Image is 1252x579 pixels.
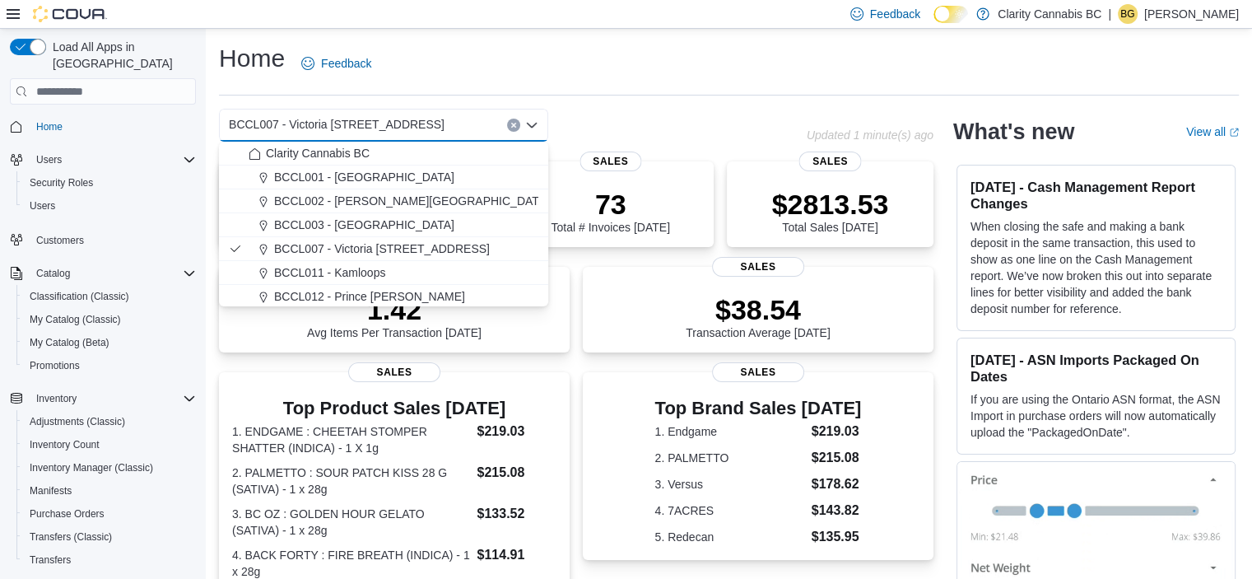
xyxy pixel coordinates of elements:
[970,179,1222,212] h3: [DATE] - Cash Management Report Changes
[953,119,1074,145] h2: What's new
[30,290,129,303] span: Classification (Classic)
[23,196,196,216] span: Users
[812,501,862,521] dd: $143.82
[266,145,370,161] span: Clarity Cannabis BC
[16,502,202,525] button: Purchase Orders
[23,458,196,478] span: Inventory Manager (Classic)
[1118,4,1138,24] div: Bailey Garrison
[16,354,202,377] button: Promotions
[219,261,548,285] button: BCCL011 - Kamloops
[30,150,68,170] button: Users
[219,142,548,166] button: Clarity Cannabis BC
[812,527,862,547] dd: $135.95
[274,169,454,185] span: BCCL001 - [GEOGRAPHIC_DATA]
[579,152,641,171] span: Sales
[3,148,202,171] button: Users
[23,435,196,455] span: Inventory Count
[686,293,831,326] p: $38.54
[1108,4,1111,24] p: |
[3,227,202,251] button: Customers
[655,423,805,440] dt: 1. Endgame
[30,229,196,250] span: Customers
[23,333,116,353] a: My Catalog (Beta)
[219,42,285,75] h1: Home
[16,525,202,549] button: Transfers (Classic)
[1120,4,1134,24] span: BG
[551,188,669,221] p: 73
[307,293,482,326] p: 1.42
[551,188,669,234] div: Total # Invoices [DATE]
[23,196,62,216] a: Users
[295,47,378,80] a: Feedback
[30,507,105,521] span: Purchase Orders
[219,142,548,333] div: Choose from the following options
[232,465,470,497] dt: 2. PALMETTO : SOUR PATCH KISS 28 G (SATIVA) - 1 x 28g
[712,362,804,382] span: Sales
[219,166,548,189] button: BCCL001 - [GEOGRAPHIC_DATA]
[23,173,196,193] span: Security Roles
[23,504,111,524] a: Purchase Orders
[307,293,482,339] div: Avg Items Per Transaction [DATE]
[655,529,805,545] dt: 5. Redecan
[16,331,202,354] button: My Catalog (Beta)
[799,152,861,171] span: Sales
[16,456,202,479] button: Inventory Manager (Classic)
[30,461,153,474] span: Inventory Manager (Classic)
[30,264,196,283] span: Catalog
[23,481,78,501] a: Manifests
[3,387,202,410] button: Inventory
[232,423,470,456] dt: 1. ENDGAME : CHEETAH STOMPER SHATTER (INDICA) - 1 X 1g
[933,6,968,23] input: Dark Mode
[655,476,805,493] dt: 3. Versus
[274,264,385,281] span: BCCL011 - Kamloops
[655,399,862,418] h3: Top Brand Sales [DATE]
[477,545,556,565] dd: $114.91
[30,116,196,137] span: Home
[274,193,549,209] span: BCCL002 - [PERSON_NAME][GEOGRAPHIC_DATA]
[772,188,889,234] div: Total Sales [DATE]
[36,234,84,247] span: Customers
[23,458,160,478] a: Inventory Manager (Classic)
[812,448,862,468] dd: $215.08
[23,412,196,432] span: Adjustments (Classic)
[23,333,196,353] span: My Catalog (Beta)
[23,310,128,329] a: My Catalog (Classic)
[30,336,109,349] span: My Catalog (Beta)
[30,389,83,409] button: Inventory
[232,506,470,539] dt: 3. BC OZ : GOLDEN HOUR GELATO (SATIVA) - 1 x 28g
[1144,4,1239,24] p: [PERSON_NAME]
[16,410,202,433] button: Adjustments (Classic)
[1186,125,1239,138] a: View allExternal link
[36,153,62,166] span: Users
[16,433,202,456] button: Inventory Count
[219,285,548,309] button: BCCL012 - Prince [PERSON_NAME]
[229,114,444,134] span: BCCL007 - Victoria [STREET_ADDRESS]
[36,392,77,405] span: Inventory
[30,176,93,189] span: Security Roles
[30,415,125,428] span: Adjustments (Classic)
[655,450,805,466] dt: 2. PALMETTO
[655,502,805,519] dt: 4. 7ACRES
[686,293,831,339] div: Transaction Average [DATE]
[477,463,556,483] dd: $215.08
[23,356,196,376] span: Promotions
[30,199,55,212] span: Users
[970,352,1222,385] h3: [DATE] - ASN Imports Packaged On Dates
[23,481,196,501] span: Manifests
[23,310,196,329] span: My Catalog (Classic)
[772,188,889,221] p: $2813.53
[30,389,196,409] span: Inventory
[23,173,100,193] a: Security Roles
[970,391,1222,441] p: If you are using the Ontario ASN format, the ASN Import in purchase orders will now automatically...
[30,313,121,326] span: My Catalog (Classic)
[36,267,70,280] span: Catalog
[812,422,862,441] dd: $219.03
[807,128,933,142] p: Updated 1 minute(s) ago
[16,308,202,331] button: My Catalog (Classic)
[30,264,77,283] button: Catalog
[232,399,556,418] h3: Top Product Sales [DATE]
[3,262,202,285] button: Catalog
[16,549,202,572] button: Transfers
[23,287,196,306] span: Classification (Classic)
[477,504,556,524] dd: $133.52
